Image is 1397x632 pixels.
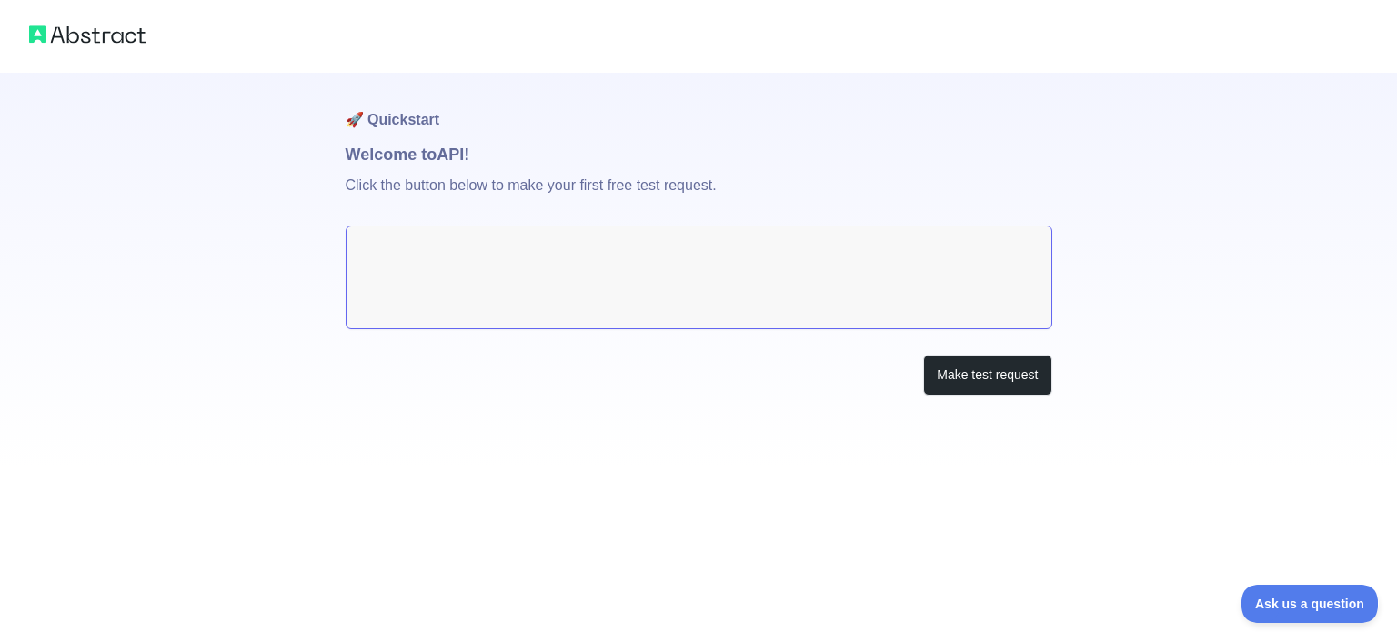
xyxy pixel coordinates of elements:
[346,142,1052,167] h1: Welcome to API!
[1241,585,1379,623] iframe: Toggle Customer Support
[346,73,1052,142] h1: 🚀 Quickstart
[29,22,146,47] img: Abstract logo
[346,167,1052,226] p: Click the button below to make your first free test request.
[923,355,1051,396] button: Make test request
